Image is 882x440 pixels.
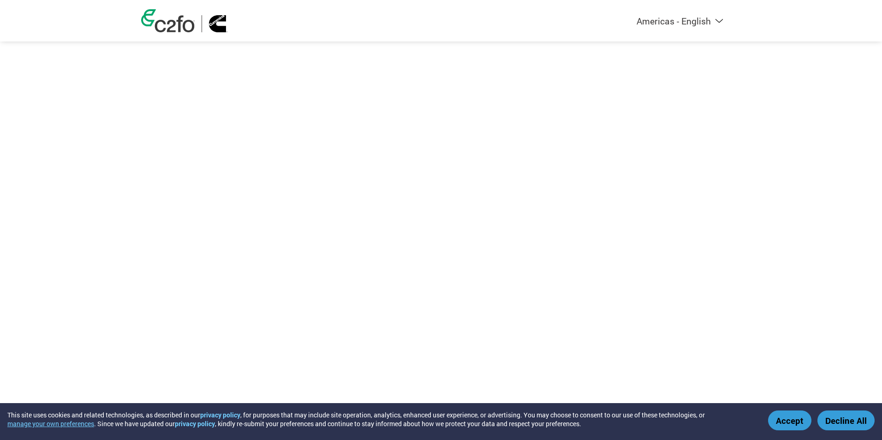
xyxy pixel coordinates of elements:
[7,410,755,428] div: This site uses cookies and related technologies, as described in our , for purposes that may incl...
[7,419,94,428] button: manage your own preferences
[768,410,811,430] button: Accept
[817,410,875,430] button: Decline All
[175,419,215,428] a: privacy policy
[200,410,240,419] a: privacy policy
[209,15,227,32] img: Cummins
[141,9,195,32] img: c2fo logo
